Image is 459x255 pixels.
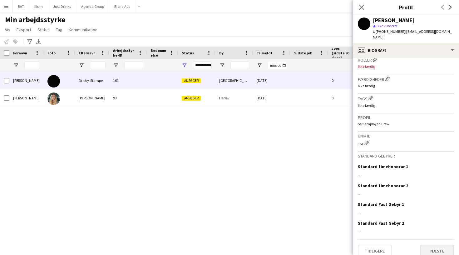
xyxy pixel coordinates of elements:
div: 0 [328,89,368,107]
div: 0 [328,72,368,89]
input: Efternavn Filter Input [90,62,106,69]
span: t. [PHONE_NUMBER] [373,29,405,34]
button: Agenda Group [76,0,109,12]
h3: Roller [358,56,454,63]
div: [PERSON_NAME] [373,17,415,23]
h3: Profil [358,115,454,120]
div: 93 [109,89,147,107]
button: Åbn Filtermenu [113,62,119,68]
div: [DATE] [253,72,290,89]
h3: Standard timehonorar 2 [358,183,408,188]
img: Natasha Jensen [47,92,60,105]
span: Arbejdsstyrke-ID [113,48,136,57]
input: Fornavn Filter Input [24,62,40,69]
span: Kommunikation [69,27,97,32]
span: Sidste job [294,51,312,55]
div: [DATE] [253,89,290,107]
button: Blond Aps [109,0,135,12]
span: Ansøger [182,78,201,83]
p: Ikke færdig [358,83,454,88]
app-action-btn: Avancerede filtre [26,38,33,45]
input: By Filter Input [230,62,249,69]
button: BAT [13,0,29,12]
a: Eksport [14,26,34,34]
h3: Færdigheder [358,76,454,82]
span: Status [37,27,50,32]
span: Foto [47,51,56,55]
div: Biografi [353,43,459,58]
div: [PERSON_NAME] [75,89,109,107]
button: Åbn Filtermenu [219,62,225,68]
div: 161 [109,72,147,89]
span: Status [182,51,194,55]
h3: Profil [353,3,459,11]
span: Tilmeldt [257,51,273,55]
div: [PERSON_NAME] [9,89,44,107]
button: Just Drinks [48,0,76,12]
span: Ikke vurderet [377,23,397,28]
a: Tag [53,26,65,34]
a: Status [35,26,52,34]
div: -- [358,172,454,177]
div: Herlev [215,89,253,107]
span: | [EMAIL_ADDRESS][DOMAIN_NAME] [373,29,452,39]
div: [PERSON_NAME] [9,72,44,89]
h3: Standard Fast Gebyr 1 [358,202,404,207]
button: Illum [29,0,48,12]
div: 161 [358,140,454,146]
input: Arbejdsstyrke-ID Filter Input [124,62,143,69]
span: Tag [56,27,62,32]
span: Min arbejdsstyrke [5,15,65,24]
span: Eksport [17,27,31,32]
input: Tilmeldt Filter Input [268,62,287,69]
span: Vis [5,27,10,32]
div: [GEOGRAPHIC_DATA] [215,72,253,89]
div: -- [358,229,454,234]
a: Kommunikation [66,26,100,34]
img: Natalie Dræby-Stampe [47,75,60,87]
h3: Standard timehonorar 1 [358,164,408,169]
div: Dræby-Stampe [75,72,109,89]
span: Ansøger [182,96,201,101]
p: Ikke færdig [358,64,454,69]
button: Åbn Filtermenu [257,62,262,68]
div: -- [358,210,454,215]
button: Åbn Filtermenu [182,62,187,68]
span: Jobs (sidste 90 dage) [332,46,350,60]
a: Vis [2,26,13,34]
h3: Unik ID [358,133,454,139]
h3: Standard Fast Gebyr 2 [358,220,404,226]
h3: Standard gebyrer [358,153,454,159]
p: Self-employed Crew [358,122,454,126]
span: Bedømmelse [151,48,167,57]
div: -- [358,191,454,197]
h3: Tags [358,95,454,102]
button: Åbn Filtermenu [13,62,19,68]
app-action-btn: Eksporter XLSX [35,38,42,45]
span: Efternavn [79,51,96,55]
span: Fornavn [13,51,27,55]
button: Åbn Filtermenu [79,62,84,68]
p: Ikke færdig [358,103,454,108]
span: By [219,51,224,55]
